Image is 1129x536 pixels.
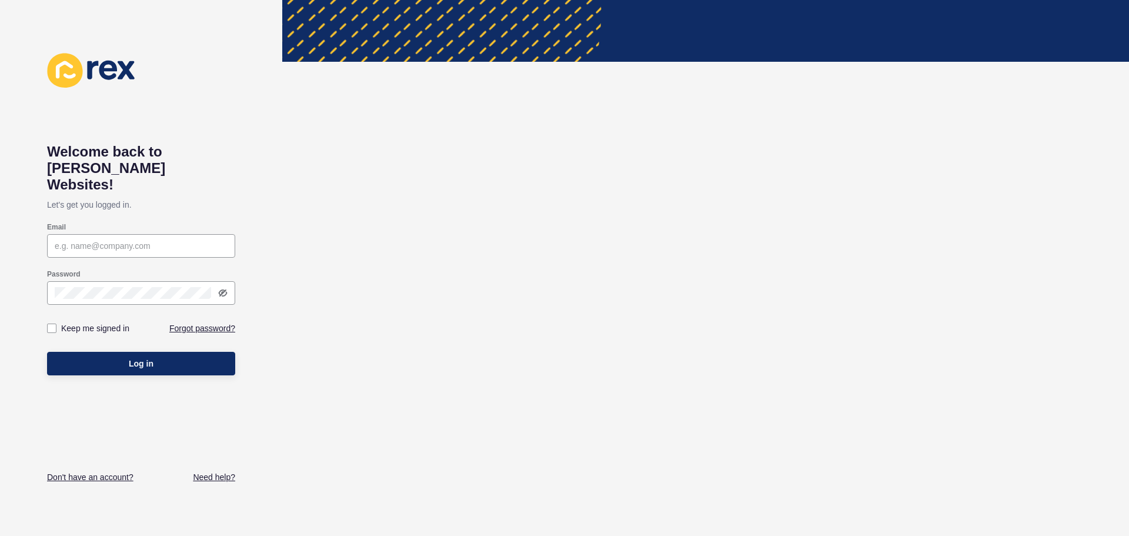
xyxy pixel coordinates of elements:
a: Need help? [193,471,235,483]
label: Email [47,222,66,232]
input: e.g. name@company.com [55,240,228,252]
label: Password [47,269,81,279]
span: Log in [129,358,153,369]
h1: Welcome back to [PERSON_NAME] Websites! [47,144,235,193]
label: Keep me signed in [61,322,129,334]
a: Don't have an account? [47,471,133,483]
a: Forgot password? [169,322,235,334]
p: Let's get you logged in. [47,193,235,217]
button: Log in [47,352,235,375]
